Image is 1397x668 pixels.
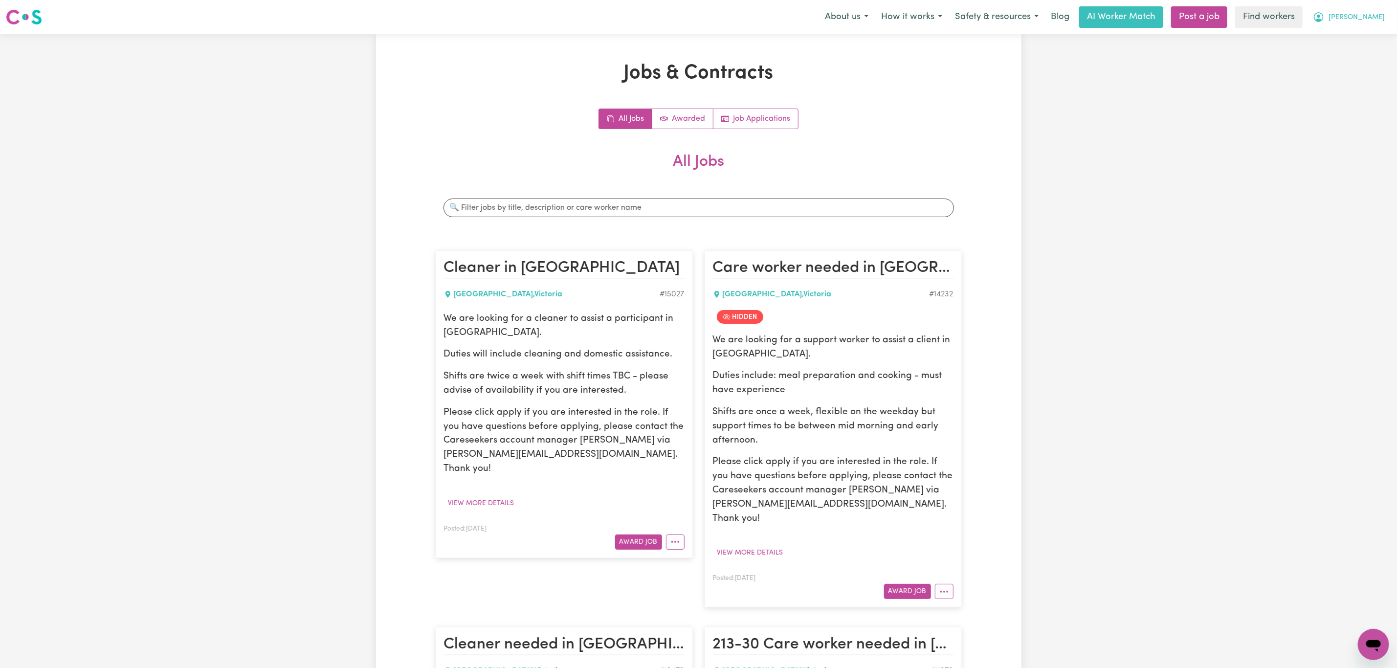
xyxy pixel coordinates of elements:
iframe: Button to launch messaging window, conversation in progress [1358,629,1389,660]
div: [GEOGRAPHIC_DATA] , Victoria [444,289,660,300]
a: Find workers [1235,6,1303,28]
h2: 213-30 Care worker needed in Melbourne CBD [713,635,954,655]
button: My Account [1307,7,1391,27]
input: 🔍 Filter jobs by title, description or care worker name [443,199,954,217]
p: Duties include: meal preparation and cooking - must have experience [713,369,954,398]
p: We are looking for a cleaner to assist a participant in [GEOGRAPHIC_DATA]. [444,312,685,340]
button: View more details [444,496,519,511]
span: Posted: [DATE] [444,526,487,532]
span: Job is hidden [717,310,763,324]
div: [GEOGRAPHIC_DATA] , Victoria [713,289,930,300]
a: Job applications [713,109,798,129]
p: Please click apply if you are interested in the role. If you have questions before applying, plea... [444,406,685,476]
a: Careseekers logo [6,6,42,28]
a: Blog [1045,6,1075,28]
h2: Cleaner in Melbourne CBD [444,259,685,278]
p: Shifts are twice a week with shift times TBC - please advise of availability if you are interested. [444,370,685,398]
button: Safety & resources [949,7,1045,27]
p: Please click apply if you are interested in the role. If you have questions before applying, plea... [713,455,954,526]
button: Award Job [615,534,662,550]
p: We are looking for a support worker to assist a client in [GEOGRAPHIC_DATA]. [713,334,954,362]
button: Award Job [884,584,931,599]
a: All jobs [599,109,652,129]
button: View more details [713,545,788,560]
button: About us [819,7,875,27]
a: AI Worker Match [1079,6,1163,28]
a: Post a job [1171,6,1227,28]
h2: Cleaner needed in Melbourne CBD [444,635,685,655]
img: Careseekers logo [6,8,42,26]
span: [PERSON_NAME] [1329,12,1385,23]
h2: All Jobs [436,153,962,187]
button: More options [935,584,954,599]
div: Job ID #14232 [930,289,954,300]
p: Duties will include cleaning and domestic assistance. [444,348,685,362]
div: Job ID #15027 [660,289,685,300]
button: More options [666,534,685,550]
button: How it works [875,7,949,27]
h2: Care worker needed in Melbourne CBD [713,259,954,278]
a: Active jobs [652,109,713,129]
span: Posted: [DATE] [713,575,756,581]
h1: Jobs & Contracts [436,62,962,85]
p: Shifts are once a week, flexible on the weekday but support times to be between mid morning and e... [713,405,954,447]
